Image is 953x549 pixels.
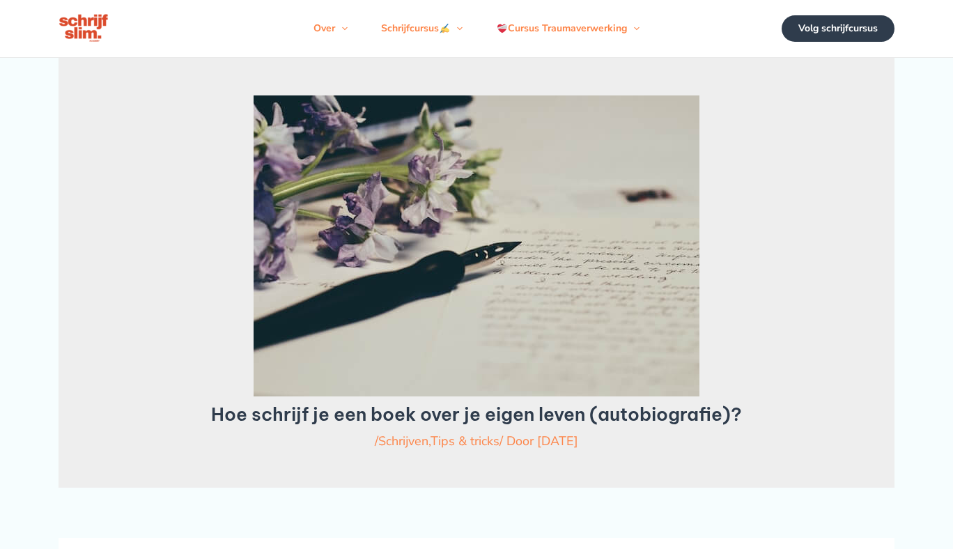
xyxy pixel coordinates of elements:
nav: Primaire site navigatie [297,8,656,49]
img: ❤️‍🩹 [497,24,507,33]
span: , [378,433,499,449]
a: Schrijven [378,433,428,449]
a: [DATE] [537,433,578,449]
a: Cursus TraumaverwerkingMenu schakelen [480,8,656,49]
img: schrijfcursus schrijfslim academy [59,13,110,45]
div: / / Door [110,432,843,450]
a: Volg schrijfcursus [782,15,894,42]
a: Tips & tricks [431,433,499,449]
a: SchrijfcursusMenu schakelen [364,8,479,49]
span: Menu schakelen [627,8,640,49]
span: Menu schakelen [450,8,463,49]
h1: Hoe schrijf je een boek over je eigen leven (autobiografie)? [110,403,843,425]
img: ✍️ [440,24,449,33]
a: OverMenu schakelen [297,8,364,49]
span: Menu schakelen [335,8,348,49]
